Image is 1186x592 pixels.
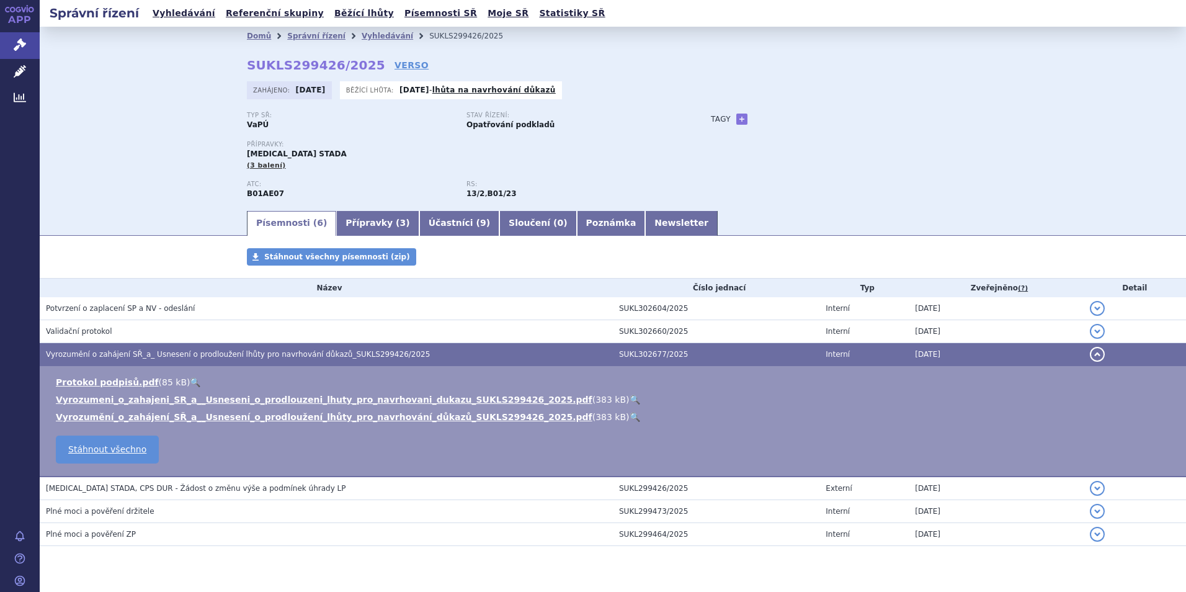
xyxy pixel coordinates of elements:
span: Externí [826,484,852,493]
p: Přípravky: [247,141,686,148]
strong: SUKLS299426/2025 [247,58,385,73]
span: DABIGATRAN ETEXILATE STADA, CPS DUR - Žádost o změnu výše a podmínek úhrady LP [46,484,346,493]
li: ( ) [56,411,1174,423]
th: Detail [1084,279,1186,297]
p: Typ SŘ: [247,112,454,119]
a: Běžící lhůty [331,5,398,22]
a: 🔍 [190,377,200,387]
span: 383 kB [595,412,626,422]
strong: gatrany a xabany vyšší síly [488,189,517,198]
a: Moje SŘ [484,5,532,22]
a: Vyhledávání [149,5,219,22]
strong: DABIGATRAN-ETEXILÁT [247,189,284,198]
a: Přípravky (3) [336,211,419,236]
a: Stáhnout všechno [56,436,159,464]
button: detail [1090,504,1105,519]
button: detail [1090,301,1105,316]
td: SUKL302604/2025 [613,297,819,320]
th: Číslo jednací [613,279,819,297]
span: 0 [557,218,563,228]
a: lhůta na navrhování důkazů [432,86,556,94]
button: detail [1090,347,1105,362]
th: Název [40,279,613,297]
strong: [DATE] [399,86,429,94]
a: Referenční skupiny [222,5,328,22]
strong: léčiva k terapii nebo k profylaxi tromboembolických onemocnění, přímé inhibitory faktoru Xa a tro... [466,189,484,198]
span: 3 [400,218,406,228]
td: SUKL299464/2025 [613,523,819,546]
a: 🔍 [630,412,640,422]
td: SUKL299473/2025 [613,500,819,523]
span: Běžící lhůta: [346,85,396,95]
h3: Tagy [711,112,731,127]
strong: [DATE] [296,86,326,94]
span: Potvrzení o zaplacení SP a NV - odeslání [46,304,195,313]
span: Interní [826,507,850,516]
a: Vyrozumění_o_zahájení_SŘ_a__Usnesení_o_prodloužení_lhůty_pro_navrhování_důkazů_SUKLS299426_2025.pdf [56,412,592,422]
button: detail [1090,527,1105,542]
span: 9 [480,218,486,228]
td: [DATE] [909,297,1083,320]
strong: VaPÚ [247,120,269,129]
td: [DATE] [909,523,1083,546]
span: Vyrozumění o zahájení SŘ_a_ Usnesení o prodloužení lhůty pro navrhování důkazů_SUKLS299426/2025 [46,350,430,359]
abbr: (?) [1018,284,1028,293]
a: Sloučení (0) [499,211,576,236]
span: [MEDICAL_DATA] STADA [247,150,347,158]
a: Protokol podpisů.pdf [56,377,159,387]
span: 6 [317,218,323,228]
td: SUKL299426/2025 [613,477,819,500]
button: detail [1090,324,1105,339]
p: - [399,85,556,95]
a: VERSO [395,59,429,71]
a: Poznámka [577,211,646,236]
a: + [736,114,747,125]
th: Zveřejněno [909,279,1083,297]
span: Plné moci a pověření držitele [46,507,154,516]
h2: Správní řízení [40,4,149,22]
td: [DATE] [909,500,1083,523]
p: Stav řízení: [466,112,674,119]
a: Písemnosti SŘ [401,5,481,22]
th: Typ [819,279,909,297]
span: Plné moci a pověření ZP [46,530,136,539]
a: 🔍 [630,395,640,405]
a: Písemnosti (6) [247,211,336,236]
li: ( ) [56,376,1174,388]
span: Validační protokol [46,327,112,336]
span: Interní [826,530,850,539]
div: , [466,181,686,199]
a: Domů [247,32,271,40]
a: Vyhledávání [362,32,413,40]
a: Statistiky SŘ [535,5,609,22]
td: [DATE] [909,477,1083,500]
span: Zahájeno: [253,85,292,95]
span: (3 balení) [247,161,286,169]
td: [DATE] [909,320,1083,343]
button: detail [1090,481,1105,496]
a: Vyrozumeni_o_zahajeni_SR_a__Usneseni_o_prodlouzeni_lhuty_pro_navrhovani_dukazu_SUKLS299426_2025.pdf [56,395,592,405]
p: RS: [466,181,674,188]
td: SUKL302677/2025 [613,343,819,366]
p: ATC: [247,181,454,188]
span: Interní [826,350,850,359]
li: ( ) [56,393,1174,406]
td: SUKL302660/2025 [613,320,819,343]
a: Stáhnout všechny písemnosti (zip) [247,248,416,266]
strong: Opatřování podkladů [466,120,555,129]
span: 85 kB [162,377,187,387]
td: [DATE] [909,343,1083,366]
li: SUKLS299426/2025 [429,27,519,45]
a: Účastníci (9) [419,211,499,236]
a: Newsletter [645,211,718,236]
span: Stáhnout všechny písemnosti (zip) [264,253,410,261]
span: 383 kB [595,395,626,405]
span: Interní [826,327,850,336]
a: Správní řízení [287,32,346,40]
span: Interní [826,304,850,313]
